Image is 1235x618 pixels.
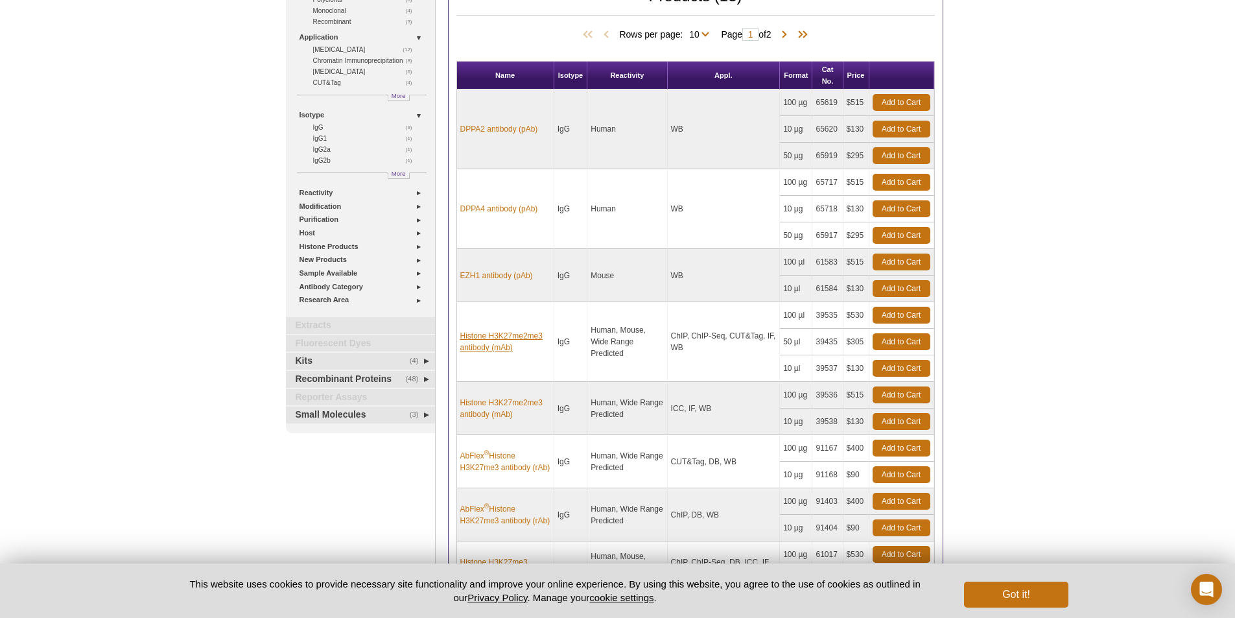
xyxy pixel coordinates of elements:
[167,577,943,604] p: This website uses cookies to provide necessary site functionality and improve your online experie...
[812,409,843,435] td: 39538
[843,515,869,541] td: $90
[403,44,419,55] span: (12)
[457,62,554,89] th: Name
[286,335,435,352] a: Fluorescent Dyes
[619,27,714,40] span: Rows per page:
[300,267,427,280] a: Sample Available
[313,55,419,66] a: (8)Chromatin Immunoprecipitation
[843,382,869,409] td: $515
[580,29,600,42] span: First Page
[554,488,588,541] td: IgG
[812,62,843,89] th: Cat No.
[780,276,812,302] td: 10 µl
[843,89,869,116] td: $515
[780,222,812,249] td: 50 µg
[812,541,843,568] td: 61017
[406,66,419,77] span: (6)
[812,515,843,541] td: 91404
[766,29,771,40] span: 2
[843,116,869,143] td: $130
[780,143,812,169] td: 50 µg
[780,462,812,488] td: 10 µg
[843,462,869,488] td: $90
[388,95,410,101] a: More
[780,329,812,355] td: 50 µl
[843,488,869,515] td: $400
[286,371,435,388] a: (48)Recombinant Proteins
[300,108,427,122] a: Isotype
[300,186,427,200] a: Reactivity
[313,66,419,77] a: (6)[MEDICAL_DATA]
[460,556,550,580] a: Histone H3K27me3 antibody (mAb)
[873,546,930,563] a: Add to Cart
[313,155,419,166] a: (1)IgG2b
[668,169,781,249] td: WB
[589,592,653,603] button: cookie settings
[873,519,930,536] a: Add to Cart
[554,541,588,595] td: IgG1
[300,253,427,267] a: New Products
[780,62,812,89] th: Format
[873,280,930,297] a: Add to Cart
[778,29,791,42] span: Next Page
[392,168,406,179] span: More
[587,302,667,382] td: Human, Mouse, Wide Range Predicted
[300,200,427,213] a: Modification
[388,172,410,179] a: More
[812,302,843,329] td: 39535
[873,386,930,403] a: Add to Cart
[843,62,869,89] th: Price
[843,169,869,196] td: $515
[587,169,667,249] td: Human
[300,30,427,44] a: Application
[780,488,812,515] td: 100 µg
[484,449,489,457] sup: ®
[843,143,869,169] td: $295
[460,450,550,473] a: AbFlex®Histone H3K27me3 antibody (rAb)
[791,29,810,42] span: Last Page
[812,276,843,302] td: 61584
[554,89,588,169] td: IgG
[406,77,419,88] span: (4)
[484,503,489,510] sup: ®
[668,435,781,488] td: CUT&Tag, DB, WB
[714,28,777,41] span: Page of
[812,222,843,249] td: 65917
[812,462,843,488] td: 91168
[812,89,843,116] td: 65619
[587,62,667,89] th: Reactivity
[406,155,419,166] span: (1)
[843,329,869,355] td: $305
[460,330,550,353] a: Histone H3K27me2me3 antibody (mAb)
[873,333,930,350] a: Add to Cart
[873,307,930,324] a: Add to Cart
[668,302,781,382] td: ChIP, ChIP-Seq, CUT&Tag, IF, WB
[873,493,930,510] a: Add to Cart
[873,200,930,217] a: Add to Cart
[873,174,930,191] a: Add to Cart
[812,196,843,222] td: 65718
[780,515,812,541] td: 10 µg
[843,222,869,249] td: $295
[286,407,435,423] a: (3)Small Molecules
[668,249,781,302] td: WB
[812,249,843,276] td: 61583
[812,143,843,169] td: 65919
[780,169,812,196] td: 100 µg
[873,440,930,457] a: Add to Cart
[812,382,843,409] td: 39536
[460,397,550,420] a: Histone H3K27me2me3 antibody (mAb)
[812,355,843,382] td: 39537
[843,249,869,276] td: $515
[873,227,930,244] a: Add to Cart
[554,302,588,382] td: IgG
[587,382,667,435] td: Human, Wide Range Predicted
[780,541,812,568] td: 100 µg
[873,147,930,164] a: Add to Cart
[406,144,419,155] span: (1)
[843,541,869,568] td: $530
[300,280,427,294] a: Antibody Category
[313,44,419,55] a: (12)[MEDICAL_DATA]
[460,503,550,527] a: AbFlex®Histone H3K27me3 antibody (rAb)
[467,592,527,603] a: Privacy Policy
